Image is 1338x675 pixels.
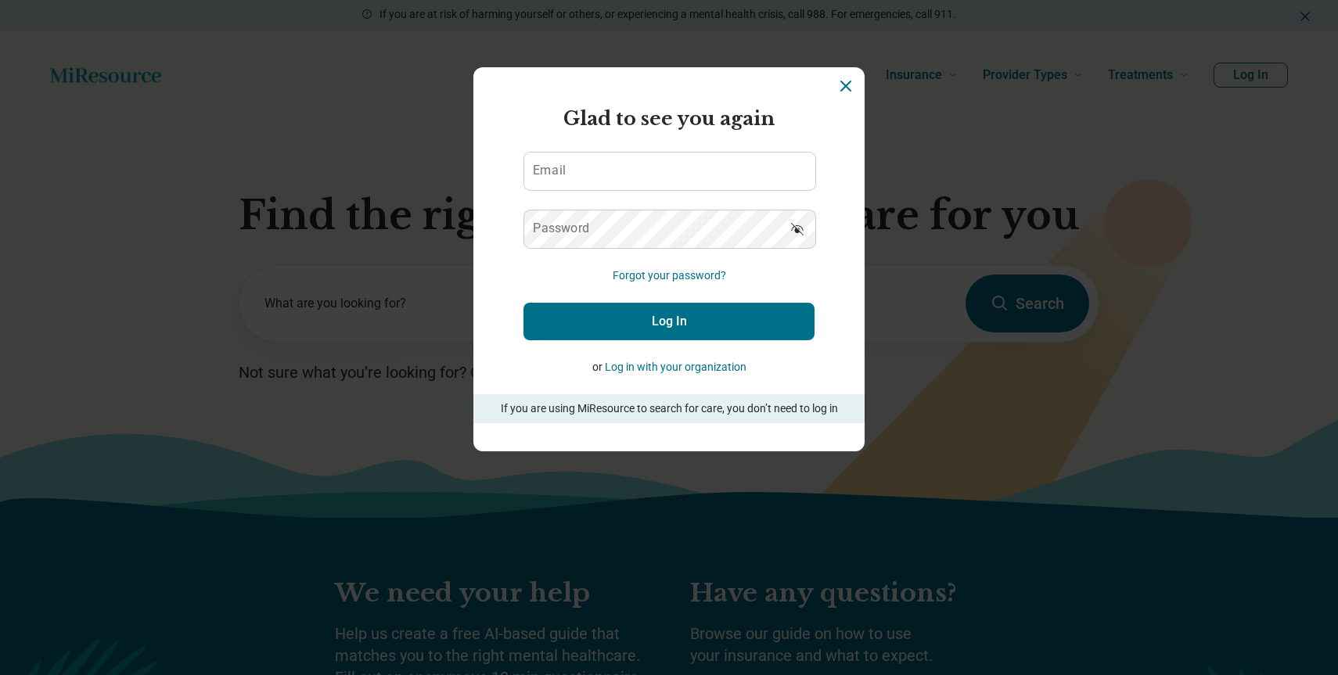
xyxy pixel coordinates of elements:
[605,359,746,375] button: Log in with your organization
[495,400,843,417] p: If you are using MiResource to search for care, you don’t need to log in
[533,164,566,177] label: Email
[523,359,815,375] p: or
[473,67,865,451] section: Login Dialog
[523,303,815,340] button: Log In
[780,210,815,247] button: Show password
[836,77,855,95] button: Dismiss
[533,222,589,235] label: Password
[523,105,815,133] h2: Glad to see you again
[613,267,726,284] button: Forgot your password?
